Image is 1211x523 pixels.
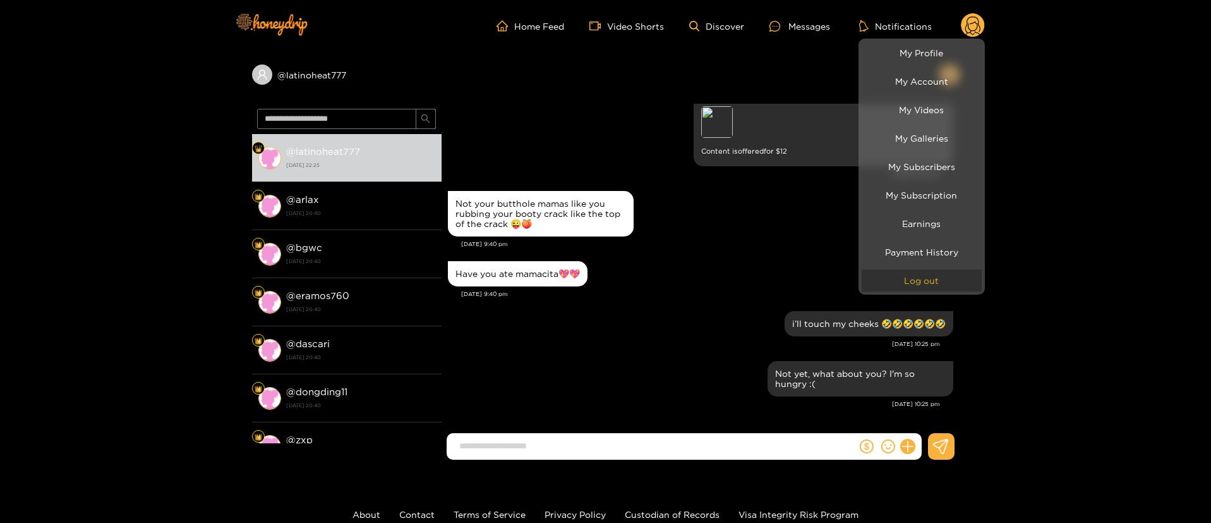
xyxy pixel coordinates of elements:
[862,156,982,178] a: My Subscribers
[862,184,982,206] a: My Subscription
[862,42,982,64] a: My Profile
[862,99,982,121] a: My Videos
[862,127,982,149] a: My Galleries
[862,241,982,263] a: Payment History
[862,212,982,235] a: Earnings
[862,70,982,92] a: My Account
[862,269,982,292] button: Log out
